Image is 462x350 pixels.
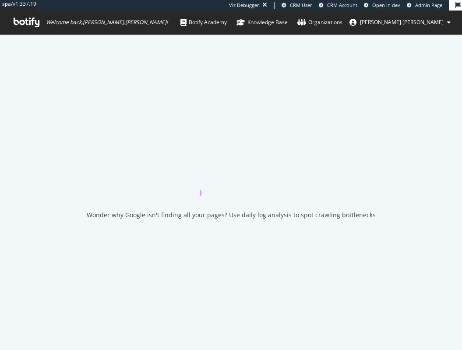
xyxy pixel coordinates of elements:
div: Viz Debugger: [229,2,261,9]
span: Admin Page [415,2,442,8]
div: Knowledge Base [236,18,288,27]
div: Wonder why Google isn't finding all your pages? Use daily log analysis to spot crawling bottlenecks [87,211,376,219]
span: Open in dev [372,2,400,8]
span: CRM Account [327,2,357,8]
span: CRM User [290,2,312,8]
a: CRM Account [319,2,357,9]
span: Welcome back, [PERSON_NAME].[PERSON_NAME] ! [46,19,168,26]
a: Organizations [297,11,342,34]
a: Botify Academy [180,11,227,34]
div: animation [200,165,263,197]
span: jeffrey.louella [360,18,444,26]
a: Knowledge Base [236,11,288,34]
div: Botify Academy [180,18,227,27]
button: [PERSON_NAME].[PERSON_NAME] [342,15,458,29]
a: Admin Page [407,2,442,9]
div: Organizations [297,18,342,27]
a: CRM User [282,2,312,9]
a: Open in dev [364,2,400,9]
